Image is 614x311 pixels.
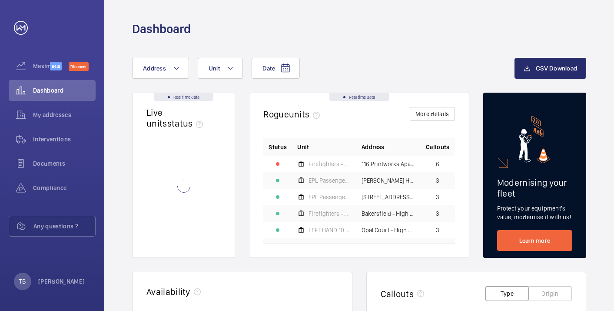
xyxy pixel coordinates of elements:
div: Real time data [154,93,213,101]
span: Firefighters - EPL Flats 1-65 No 1 [309,161,351,167]
span: 3 [436,227,439,233]
a: Learn more [497,230,572,251]
button: Unit [198,58,243,79]
span: Bakersfield - High Risk Building - [GEOGRAPHIC_DATA] [362,211,415,217]
button: CSV Download [514,58,586,79]
p: [PERSON_NAME] [38,277,85,286]
span: Firefighters - EPL Passenger Lift No 2 [309,211,351,217]
button: Date [252,58,300,79]
h2: Callouts [381,288,414,299]
img: marketing-card.svg [519,116,551,163]
p: Protect your equipment's value, modernise it with us! [497,204,572,221]
button: Origin [528,286,572,301]
span: Opal Court - High Risk Building - Opal Court [362,227,415,233]
h2: Rogue [263,109,323,120]
span: status [167,118,207,129]
span: Compliance [33,184,96,192]
span: Unit [209,65,220,72]
span: Any questions ? [33,222,95,231]
span: 6 [436,161,439,167]
span: Maximize [33,62,50,70]
span: [PERSON_NAME] House - High Risk Building - [PERSON_NAME][GEOGRAPHIC_DATA] [362,177,415,184]
span: Documents [33,159,96,168]
span: Discover [69,62,89,71]
span: EPL Passenger Lift 19b [309,194,351,200]
span: Beta [50,62,62,70]
span: My addresses [33,110,96,119]
p: Status [269,143,287,151]
span: 116 Printworks Apartments Flats 1-65 - High Risk Building - 116 Printworks Apartments Flats 1-65 [362,161,415,167]
button: Address [132,58,189,79]
p: TB [19,277,26,286]
h2: Live units [146,107,206,129]
h2: Modernising your fleet [497,177,572,199]
span: 3 [436,211,439,217]
span: CSV Download [536,65,577,72]
span: [STREET_ADDRESS][PERSON_NAME][PERSON_NAME] [362,194,415,200]
h1: Dashboard [132,21,191,37]
span: units [289,109,324,120]
span: Interventions [33,135,96,144]
span: 3 [436,177,439,184]
span: LEFT HAND 10 Floors Machine Roomless [309,227,351,233]
span: EPL Passenger Lift No 1 [309,177,351,184]
span: Unit [297,143,309,151]
button: Type [485,286,529,301]
button: More details [410,107,455,121]
span: Address [143,65,166,72]
span: Date [262,65,275,72]
h2: Availability [146,286,190,297]
span: Address [362,143,384,151]
span: Dashboard [33,86,96,95]
span: Callouts [426,143,450,151]
div: Real time data [329,93,389,101]
span: 3 [436,194,439,200]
